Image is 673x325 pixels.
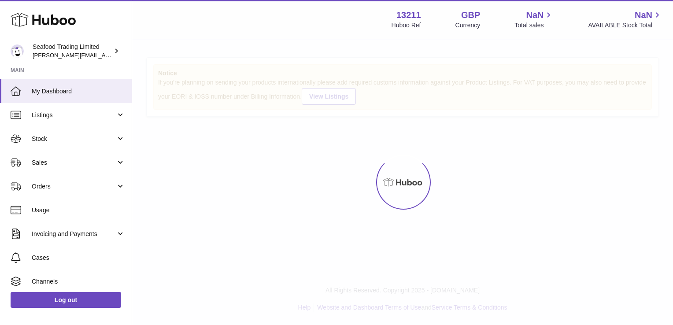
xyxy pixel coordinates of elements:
span: Cases [32,254,125,262]
strong: GBP [461,9,480,21]
span: AVAILABLE Stock Total [588,21,662,30]
img: nathaniellynch@rickstein.com [11,44,24,58]
span: Invoicing and Payments [32,230,116,238]
span: Sales [32,159,116,167]
span: Stock [32,135,116,143]
span: NaN [635,9,652,21]
span: Total sales [514,21,554,30]
div: Huboo Ref [392,21,421,30]
div: Currency [455,21,481,30]
div: Seafood Trading Limited [33,43,112,59]
span: Channels [32,277,125,286]
span: NaN [526,9,544,21]
span: Usage [32,206,125,214]
span: Orders [32,182,116,191]
a: NaN Total sales [514,9,554,30]
a: Log out [11,292,121,308]
span: My Dashboard [32,87,125,96]
span: [PERSON_NAME][EMAIL_ADDRESS][DOMAIN_NAME] [33,52,177,59]
span: Listings [32,111,116,119]
strong: 13211 [396,9,421,21]
a: NaN AVAILABLE Stock Total [588,9,662,30]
